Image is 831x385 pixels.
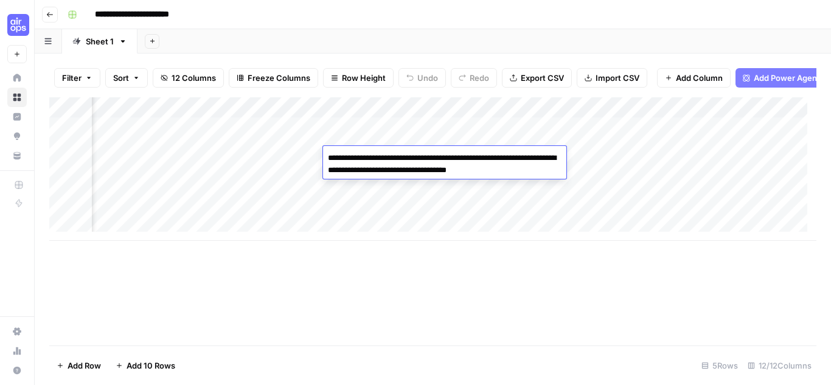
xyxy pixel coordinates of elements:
[7,107,27,127] a: Insights
[172,72,216,84] span: 12 Columns
[7,88,27,107] a: Browse
[754,72,820,84] span: Add Power Agent
[323,68,394,88] button: Row Height
[342,72,386,84] span: Row Height
[127,359,175,372] span: Add 10 Rows
[108,356,183,375] button: Add 10 Rows
[398,68,446,88] button: Undo
[7,10,27,40] button: Workspace: Cohort 5
[105,68,148,88] button: Sort
[153,68,224,88] button: 12 Columns
[657,68,731,88] button: Add Column
[743,356,816,375] div: 12/12 Columns
[735,68,827,88] button: Add Power Agent
[7,361,27,380] button: Help + Support
[596,72,639,84] span: Import CSV
[54,68,100,88] button: Filter
[86,35,114,47] div: Sheet 1
[470,72,489,84] span: Redo
[7,14,29,36] img: Cohort 5 Logo
[248,72,310,84] span: Freeze Columns
[676,72,723,84] span: Add Column
[7,341,27,361] a: Usage
[68,359,101,372] span: Add Row
[417,72,438,84] span: Undo
[7,146,27,165] a: Your Data
[7,127,27,146] a: Opportunities
[7,68,27,88] a: Home
[697,356,743,375] div: 5 Rows
[62,29,137,54] a: Sheet 1
[451,68,497,88] button: Redo
[49,356,108,375] button: Add Row
[521,72,564,84] span: Export CSV
[502,68,572,88] button: Export CSV
[113,72,129,84] span: Sort
[62,72,82,84] span: Filter
[7,322,27,341] a: Settings
[577,68,647,88] button: Import CSV
[229,68,318,88] button: Freeze Columns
